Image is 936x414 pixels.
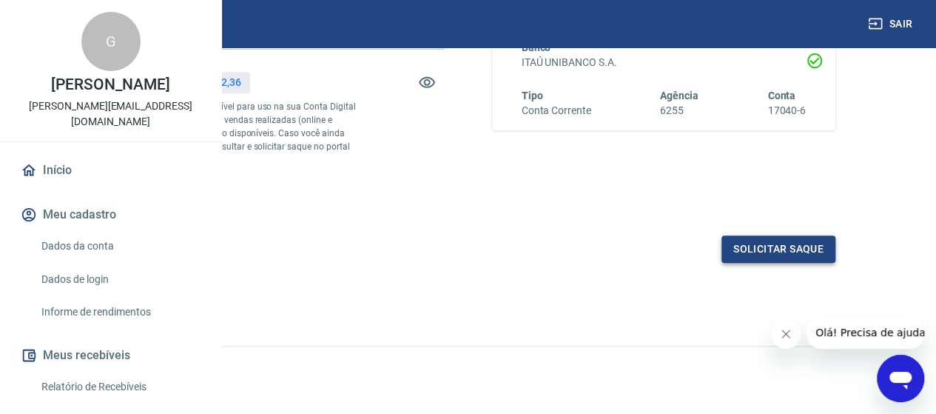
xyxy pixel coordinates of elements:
h6: 17040-6 [767,103,806,118]
span: Agência [660,90,698,101]
h6: 6255 [660,103,698,118]
h6: ITAÚ UNIBANCO S.A. [522,55,807,70]
a: Relatório de Recebíveis [36,372,203,402]
p: [PERSON_NAME] [51,77,169,93]
button: Sair [865,10,918,38]
p: *Corresponde ao saldo disponível para uso na sua Conta Digital Vindi. Incluindo os valores das ve... [101,100,358,167]
iframe: Mensagem da empresa [807,316,924,349]
a: Início [18,154,203,187]
span: Banco [522,41,551,53]
a: Dados de login [36,264,203,295]
p: R$ 19.172,36 [180,75,240,90]
span: Conta [767,90,795,101]
div: G [81,12,141,71]
button: Solicitar saque [721,236,835,263]
iframe: Fechar mensagem [771,319,801,349]
button: Meus recebíveis [18,339,203,372]
h6: Conta Corrente [522,103,591,118]
p: 2025 © [36,358,900,374]
p: [PERSON_NAME][EMAIL_ADDRESS][DOMAIN_NAME] [12,99,209,130]
a: Informe de rendimentos [36,297,203,327]
span: Tipo [522,90,543,101]
span: Olá! Precisa de ajuda? [9,10,124,22]
a: Dados da conta [36,231,203,261]
iframe: Botão para abrir a janela de mensagens [877,355,924,402]
button: Meu cadastro [18,198,203,231]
